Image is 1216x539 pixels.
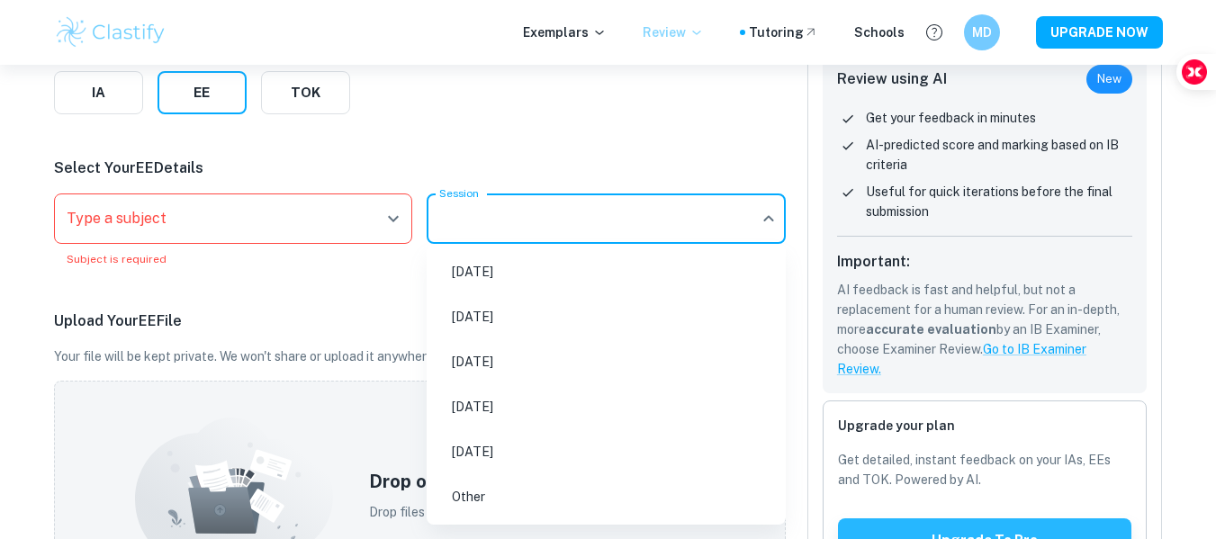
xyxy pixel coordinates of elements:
[434,296,779,337] li: [DATE]
[434,386,779,427] li: [DATE]
[434,476,779,517] li: Other
[434,251,779,292] li: [DATE]
[434,431,779,472] li: [DATE]
[434,341,779,382] li: [DATE]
